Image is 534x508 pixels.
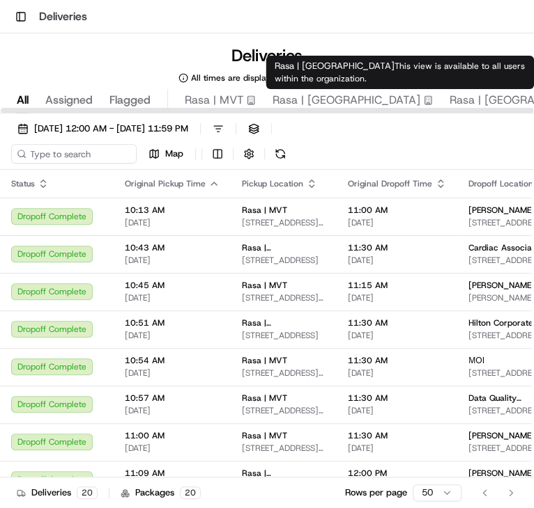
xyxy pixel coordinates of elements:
a: 📗Knowledge Base [8,305,112,330]
span: Flagged [109,92,151,109]
span: Rasa | MVT [242,355,287,366]
img: Trey Moats [14,202,36,224]
button: Start new chat [237,136,254,153]
span: Rasa | [GEOGRAPHIC_DATA] [242,242,326,253]
span: All [17,92,29,109]
span: [STREET_ADDRESS] [242,330,326,341]
span: [DATE] [348,367,446,379]
span: 10:45 AM [125,280,220,291]
span: Rasa | MVT [242,280,287,291]
span: 10:13 AM [125,205,220,216]
span: Original Dropoff Time [348,178,432,189]
span: [STREET_ADDRESS][US_STATE] [242,443,326,454]
span: [STREET_ADDRESS][US_STATE] [242,217,326,228]
div: Past conversations [14,180,93,191]
span: [DATE] [125,405,220,416]
span: [DATE] [125,255,220,266]
span: 11:15 AM [348,280,446,291]
span: [DATE] [348,217,446,228]
span: [PERSON_NAME] [43,215,113,226]
span: Rasa | MVT [242,392,287,404]
span: 11:09 AM [125,468,220,479]
span: 10:54 AM [125,355,220,366]
span: All times are displayed using EDT timezone [191,72,356,84]
div: Packages [121,486,201,499]
span: 11:00 AM [348,205,446,216]
span: Rasa | [GEOGRAPHIC_DATA] [273,92,420,109]
a: 💻API Documentation [112,305,229,330]
span: This view is available to all users within the organization. [275,61,525,84]
span: [DATE] [348,443,446,454]
span: Pylon [139,344,169,355]
a: Powered byPylon [98,344,169,355]
span: ΜΟΙ [468,355,485,366]
span: [STREET_ADDRESS][US_STATE] [242,292,326,303]
span: 10:51 AM [125,317,220,328]
span: 12:00 PM [348,468,446,479]
span: Knowledge Base [28,310,107,324]
span: 10:57 AM [125,392,220,404]
span: [DATE] [348,330,446,341]
span: Assigned [45,92,93,109]
span: Status [11,178,35,189]
span: Map [165,148,183,160]
span: [DATE] [123,215,152,226]
h1: Deliveries [39,8,87,25]
div: 📗 [14,312,25,323]
input: Clear [36,89,230,104]
div: Start new chat [63,132,229,146]
span: [DATE] [125,330,220,341]
span: 11:30 AM [348,430,446,441]
span: [STREET_ADDRESS][US_STATE] [242,367,326,379]
button: Refresh [270,144,290,164]
span: Rasa | MVT [242,205,287,216]
div: 💻 [118,312,129,323]
span: Original Pickup Time [125,178,206,189]
img: 1736555255976-a54dd68f-1ca7-489b-9aae-adbdc363a1c4 [14,132,39,157]
div: 20 [77,486,98,499]
div: Rasa | [GEOGRAPHIC_DATA] [266,56,534,89]
h1: Deliveries [231,45,303,67]
img: 1736555255976-a54dd68f-1ca7-489b-9aae-adbdc363a1c4 [28,253,39,264]
span: Rasa | [GEOGRAPHIC_DATA] [242,468,326,479]
span: [DATE] [125,367,220,379]
input: Type to search [11,144,137,164]
span: Klarizel Pensader [43,253,115,264]
span: • [116,215,121,226]
span: Rasa | MVT [242,430,287,441]
span: Pickup Location [242,178,303,189]
p: Rows per page [345,486,407,499]
span: 11:30 AM [348,242,446,253]
span: 11:30 AM [348,317,446,328]
span: [DATE] [125,253,154,264]
img: Klarizel Pensader [14,239,36,262]
span: [DATE] [125,217,220,228]
span: [DATE] [348,405,446,416]
span: • [118,253,123,264]
span: [DATE] [348,292,446,303]
span: Rasa | [GEOGRAPHIC_DATA] [242,317,326,328]
span: [DATE] 12:00 AM - [DATE] 11:59 PM [34,122,188,135]
div: We're available if you need us! [63,146,192,157]
span: 11:30 AM [348,355,446,366]
span: Dropoff Location [468,178,533,189]
span: [STREET_ADDRESS] [242,255,326,266]
p: Welcome 👋 [14,55,254,77]
span: 10:43 AM [125,242,220,253]
span: 11:30 AM [348,392,446,404]
span: [DATE] [125,292,220,303]
span: Rasa | MVT [185,92,243,109]
button: Map [142,144,190,164]
img: Nash [14,13,42,41]
span: [DATE] [348,255,446,266]
button: See all [216,177,254,194]
span: API Documentation [132,310,224,324]
span: 11:00 AM [125,430,220,441]
div: 20 [180,486,201,499]
div: Deliveries [17,486,98,499]
img: 8571987876998_91fb9ceb93ad5c398215_72.jpg [29,132,54,157]
span: [DATE] [125,443,220,454]
button: [DATE] 12:00 AM - [DATE] 11:59 PM [11,119,194,138]
span: [STREET_ADDRESS][US_STATE] [242,405,326,416]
